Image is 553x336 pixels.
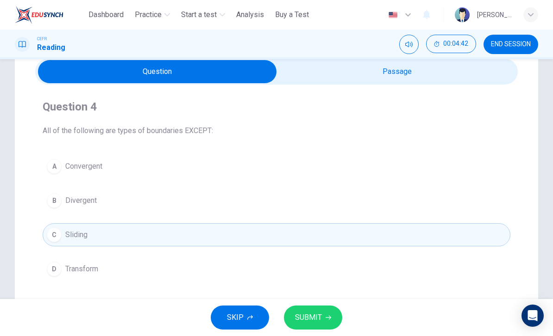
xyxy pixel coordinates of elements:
[43,155,510,178] button: AConvergent
[47,193,62,208] div: B
[275,9,309,20] span: Buy a Test
[65,229,88,240] span: Sliding
[426,35,476,53] button: 00:04:42
[522,305,544,327] div: Open Intercom Messenger
[37,42,65,53] h1: Reading
[181,9,217,20] span: Start a test
[236,9,264,20] span: Analysis
[284,305,342,330] button: SUBMIT
[491,41,531,48] span: END SESSION
[65,263,98,275] span: Transform
[47,262,62,276] div: D
[177,6,229,23] button: Start a test
[477,9,512,20] div: [PERSON_NAME]
[85,6,127,23] button: Dashboard
[15,6,85,24] a: ELTC logo
[227,311,244,324] span: SKIP
[443,40,468,48] span: 00:04:42
[211,305,269,330] button: SKIP
[131,6,174,23] button: Practice
[15,6,63,24] img: ELTC logo
[426,35,476,54] div: Hide
[233,6,268,23] button: Analysis
[271,6,313,23] button: Buy a Test
[88,9,124,20] span: Dashboard
[65,195,97,206] span: Divergent
[455,7,470,22] img: Profile picture
[43,223,510,246] button: CSliding
[43,257,510,281] button: DTransform
[65,161,102,172] span: Convergent
[37,36,47,42] span: CEFR
[135,9,162,20] span: Practice
[387,12,399,18] img: en
[484,35,538,54] button: END SESSION
[295,311,322,324] span: SUBMIT
[43,99,510,114] h4: Question 4
[47,227,62,242] div: C
[399,35,419,54] div: Mute
[47,159,62,174] div: A
[43,189,510,212] button: BDivergent
[43,125,510,136] span: All of the following are types of boundaries EXCEPT:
